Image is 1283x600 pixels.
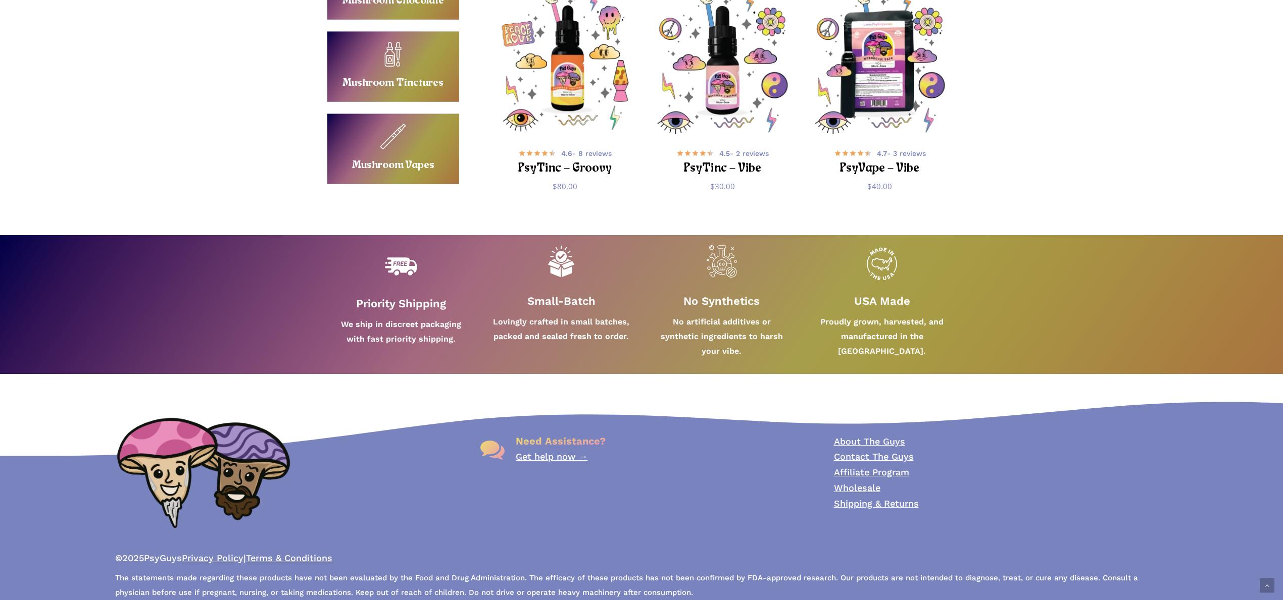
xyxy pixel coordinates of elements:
a: Terms & Conditions [246,553,332,563]
h2: PsyVape – Vibe [819,159,942,178]
a: Get help now → [516,451,587,462]
b: 4.7 [877,149,887,157]
span: - 2 reviews [719,148,769,158]
span: - 3 reviews [877,148,926,158]
span: PsyGuys | [115,553,332,566]
a: Wholesale [834,482,880,493]
strong: Lovingly crafted in small batches, packed and sealed fresh to order. [493,317,629,341]
h2: PsyTinc – Groovy [504,159,627,178]
a: 4.5- 2 reviews PsyTinc – Vibe [661,147,784,174]
span: $ [710,181,715,191]
strong: Small-Batch [527,295,596,307]
a: 4.7- 3 reviews PsyVape – Vibe [819,147,942,174]
b: © [115,553,122,563]
span: - 8 reviews [561,148,612,158]
bdi: 80.00 [553,181,577,191]
img: PsyGuys Heads Logo [115,406,292,538]
strong: USA Made [854,295,910,307]
a: 4.6- 8 reviews PsyTinc – Groovy [504,147,627,174]
a: About The Guys [834,436,905,447]
strong: We ship in discreet packaging with fast priority shipping. [341,319,461,344]
span: 2025 [122,553,144,563]
strong: No Synthetics [683,295,760,307]
a: Back to top [1260,578,1274,593]
a: Privacy Policy [182,553,243,563]
bdi: 30.00 [710,181,735,191]
strong: Proudly grown, harvested, and manufactured in the [GEOGRAPHIC_DATA]. [820,317,944,356]
bdi: 40.00 [867,181,892,191]
strong: Priority Shipping [356,297,446,310]
a: Affiliate Program [834,467,909,477]
b: 4.6 [561,149,572,157]
b: 4.5 [719,149,730,157]
h2: PsyTinc – Vibe [661,159,784,178]
span: $ [553,181,557,191]
strong: No artificial additives or synthetic ingredients to harsh your vibe. [661,317,783,356]
span: The statements made regarding these products have not been evaluated by the Food and Drug Adminis... [115,573,1138,599]
a: Shipping & Returns [834,498,919,509]
a: Contact The Guys [834,451,914,462]
span: $ [867,181,872,191]
span: Need Assistance? [516,435,606,447]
